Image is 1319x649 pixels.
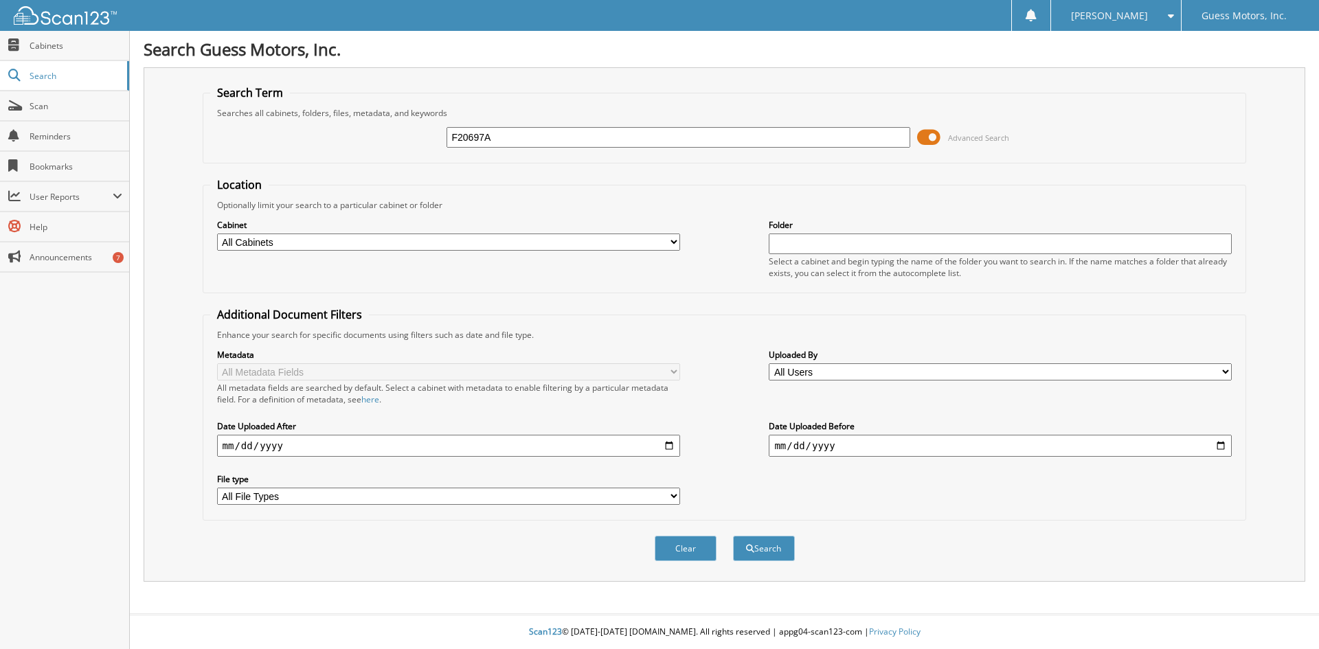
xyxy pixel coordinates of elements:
[30,40,122,52] span: Cabinets
[30,161,122,172] span: Bookmarks
[30,100,122,112] span: Scan
[113,252,124,263] div: 7
[30,191,113,203] span: User Reports
[30,70,120,82] span: Search
[1250,583,1319,649] iframe: Chat Widget
[30,130,122,142] span: Reminders
[30,251,122,263] span: Announcements
[30,221,122,233] span: Help
[1202,12,1287,20] span: Guess Motors, Inc.
[1071,12,1148,20] span: [PERSON_NAME]
[14,6,117,25] img: scan123-logo-white.svg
